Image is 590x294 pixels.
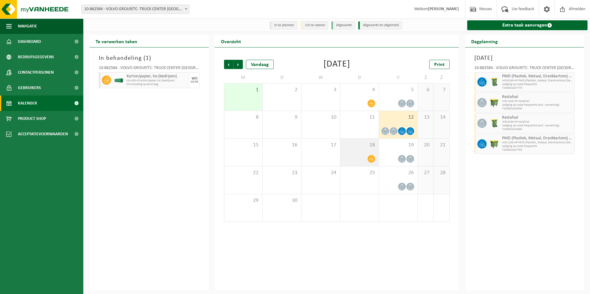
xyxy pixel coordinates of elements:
li: Uit te voeren [301,21,328,30]
span: Restafval [502,95,573,100]
span: 22 [227,169,260,176]
li: Afgewerkt en afgemeld [358,21,402,30]
div: Vandaag [246,60,274,69]
img: WB-1100-HPE-GN-50 [490,139,499,149]
div: [DATE] [323,60,350,69]
span: 6 [421,87,430,93]
span: 26 [382,169,414,176]
span: Volgende [234,60,243,69]
span: Karton/papier, los (bedrijven) [127,74,189,79]
span: 10-862584 - VOLVO GROUP/TC- TRUCK CENTER ANTWERPEN - ANTWERPEN [82,5,189,14]
span: T250001927793 [502,148,573,152]
span: PMD (Plastiek, Metaal, Drankkartons) (bedrijven) [502,74,573,79]
h3: [DATE] [474,54,575,63]
span: 24 [305,169,337,176]
span: Product Shop [18,111,46,126]
img: HK-XA-30-GN-00 [114,78,123,83]
span: T250001927773 [502,86,573,90]
span: Kalender [18,96,37,111]
span: 23 [266,169,298,176]
span: T250001924660 [502,128,573,131]
span: PMD (Plastiek, Metaal, Drankkartons) (bedrijven) [502,136,573,141]
span: Restafval [502,115,573,120]
span: 5 [382,87,414,93]
span: Print [434,62,445,67]
span: 2 [266,87,298,93]
div: 10-862584 - VOLVO GROUP/TC- TRUCK CENTER [GEOGRAPHIC_DATA] - [GEOGRAPHIC_DATA] [99,66,199,72]
span: Contactpersonen [18,65,54,80]
span: WB-1100-HP PMD (Plastiek, Metaal, Drankkartons) (bedrijven) [502,141,573,145]
span: Lediging op vaste frequentie [502,145,573,148]
td: Z [434,72,449,83]
span: WB-0240-HP PMD (Plastiek, Metaal, Drankkartons) (bedrijven) [502,79,573,83]
span: 18 [343,142,376,149]
span: Omwisseling op aanvraag [127,83,189,86]
td: W [301,72,340,83]
h2: Overzicht [215,35,247,47]
span: 3 [305,87,337,93]
span: Lediging op vaste frequentie [502,83,573,86]
img: WB-0240-HPE-GN-50 [490,77,499,87]
span: 27 [421,169,430,176]
strong: [PERSON_NAME] [428,7,459,11]
span: 11 [343,114,376,121]
td: Z [418,72,434,83]
div: WO [192,77,197,80]
span: Acceptatievoorwaarden [18,126,68,142]
span: 28 [437,169,446,176]
span: 16 [266,142,298,149]
a: Extra taak aanvragen [467,20,588,30]
h3: In behandeling ( ) [99,54,199,63]
span: 12 [382,114,414,121]
span: 21 [437,142,446,149]
h2: Te verwerken taken [89,35,143,47]
span: 13 [421,114,430,121]
li: Afgewerkt [331,21,355,30]
span: 30 [266,197,298,204]
span: 9 [266,114,298,121]
span: Navigatie [18,18,37,34]
td: D [340,72,379,83]
td: V [379,72,418,83]
img: WB-0240-HPE-GN-50 [490,119,499,128]
span: T250001924630 [502,107,573,111]
span: Lediging op vaste frequentie (excl. verwerking) [502,103,573,107]
div: 03/09 [191,80,198,84]
span: 19 [382,142,414,149]
span: 10 [305,114,337,121]
span: 15 [227,142,260,149]
span: HK-A30-G karton/papier, los (bedrijven) [127,79,189,83]
span: Bedrijfsgegevens [18,49,54,65]
span: 1 [146,55,149,61]
span: WB-1100-HP restafval [502,100,573,103]
span: WB-0240-HP restafval [502,120,573,124]
span: 17 [305,142,337,149]
span: 14 [437,114,446,121]
li: In te plannen [270,21,297,30]
td: D [263,72,301,83]
span: 25 [343,169,376,176]
span: 10-862584 - VOLVO GROUP/TC- TRUCK CENTER ANTWERPEN - ANTWERPEN [81,5,189,14]
span: 4 [343,87,376,93]
span: 7 [437,87,446,93]
span: 29 [227,197,260,204]
td: M [224,72,263,83]
h2: Dagplanning [465,35,504,47]
span: Dashboard [18,34,41,49]
span: Vorige [224,60,233,69]
span: 20 [421,142,430,149]
span: Lediging op vaste frequentie (excl. verwerking) [502,124,573,128]
span: 8 [227,114,260,121]
a: Print [429,60,450,69]
span: Gebruikers [18,80,41,96]
img: WB-1100-HPE-GN-50 [490,98,499,107]
span: 1 [227,87,260,93]
div: 10-862584 - VOLVO GROUP/TC- TRUCK CENTER [GEOGRAPHIC_DATA] - [GEOGRAPHIC_DATA] [474,66,575,72]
